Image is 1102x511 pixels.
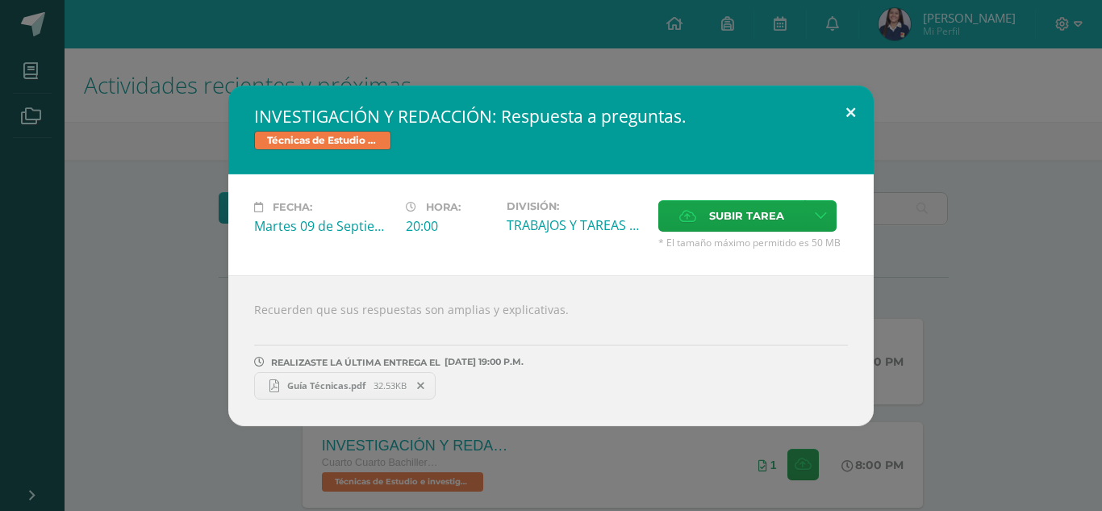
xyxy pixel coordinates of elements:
[507,200,645,212] label: División:
[709,201,784,231] span: Subir tarea
[254,131,391,150] span: Técnicas de Estudio e investigación
[279,379,374,392] span: Guía Técnicas.pdf
[254,217,393,235] div: Martes 09 de Septiembre
[658,236,848,249] span: * El tamaño máximo permitido es 50 MB
[426,201,461,213] span: Hora:
[507,216,645,234] div: TRABAJOS Y TAREAS EN CASA
[406,217,494,235] div: 20:00
[374,379,407,392] span: 32.53KB
[228,275,874,426] div: Recuerden que sus respuestas son amplias y explicativas.
[440,362,524,362] span: [DATE] 19:00 P.M.
[254,372,436,400] a: Guía Técnicas.pdf 32.53KB
[254,105,848,128] h2: INVESTIGACIÓN Y REDACCIÓN: Respuesta a preguntas.
[407,377,435,395] span: Remover entrega
[828,86,874,140] button: Close (Esc)
[273,201,312,213] span: Fecha:
[271,357,440,368] span: REALIZASTE LA ÚLTIMA ENTREGA EL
